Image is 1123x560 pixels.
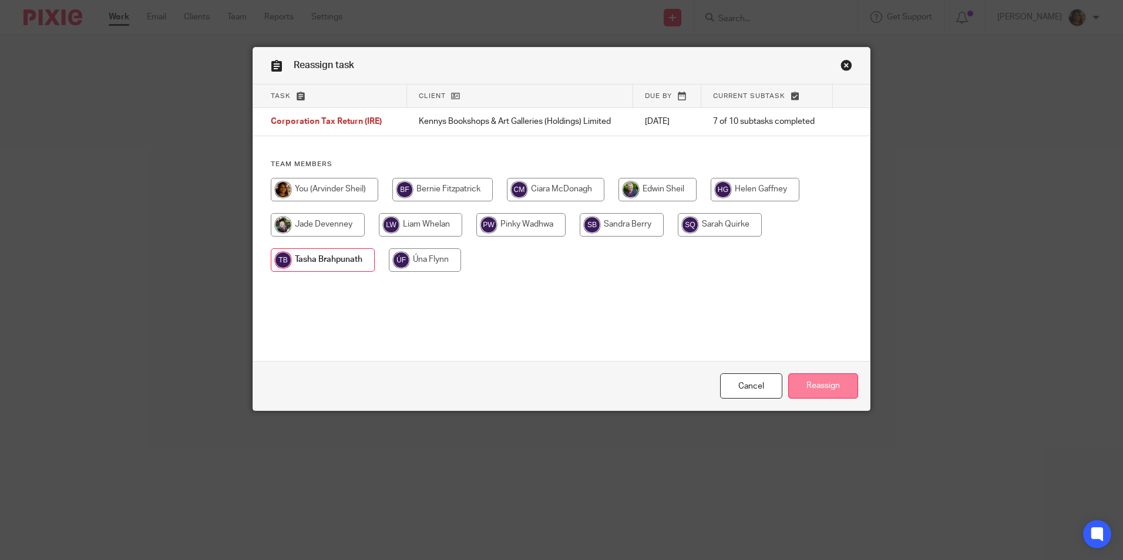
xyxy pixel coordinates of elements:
span: Current subtask [713,93,785,99]
span: Client [419,93,446,99]
a: Close this dialog window [720,373,782,399]
span: Due by [645,93,672,99]
span: Task [271,93,291,99]
td: 7 of 10 subtasks completed [701,108,833,136]
p: Kennys Bookshops & Art Galleries (Holdings) Limited [419,116,622,127]
span: Corporation Tax Return (IRE) [271,118,382,126]
input: Reassign [788,373,858,399]
span: Reassign task [294,60,354,70]
h4: Team members [271,160,852,169]
a: Close this dialog window [840,59,852,75]
p: [DATE] [645,116,690,127]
